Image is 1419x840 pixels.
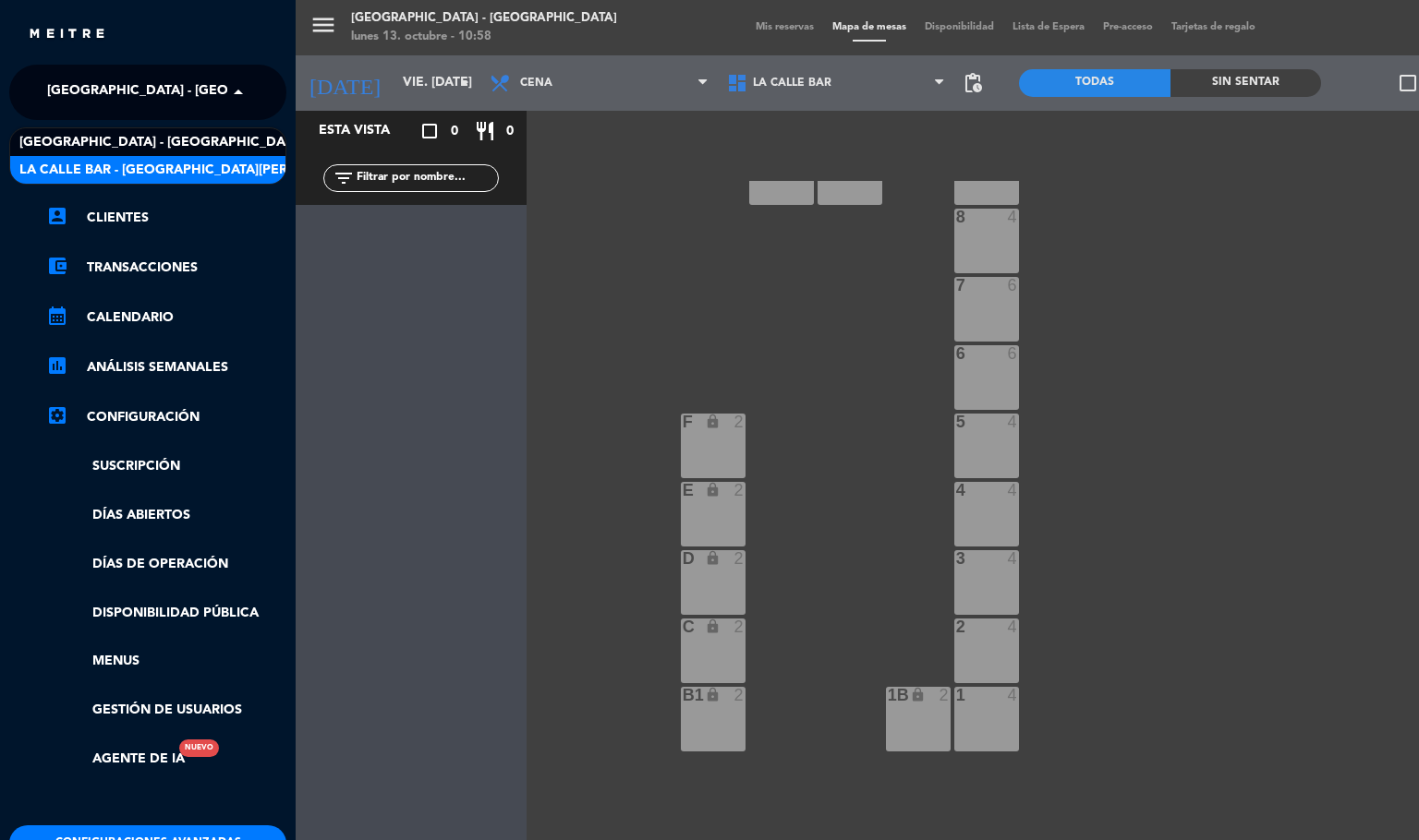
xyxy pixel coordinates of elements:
[19,132,304,153] span: [GEOGRAPHIC_DATA] - [GEOGRAPHIC_DATA]
[305,120,429,142] div: Esta vista
[179,739,219,757] div: Nuevo
[46,456,286,477] a: Suscripción
[28,28,106,42] img: MEITRE
[474,120,496,142] i: restaurant
[46,700,286,721] a: Gestión de usuarios
[46,356,286,378] a: assessmentANÁLISIS SEMANALES
[46,257,286,279] a: account_balance_walletTransacciones
[46,207,286,229] a: account_boxClientes
[418,120,441,142] i: crop_square
[46,749,185,770] a: Agente de IANuevo
[47,73,332,112] span: [GEOGRAPHIC_DATA] - [GEOGRAPHIC_DATA]
[46,305,68,327] i: calendar_month
[46,406,286,428] a: Configuración
[46,404,68,426] i: settings_applications
[46,554,286,575] a: Días de Operación
[333,167,355,189] i: filter_list
[19,160,366,181] span: La Calle Bar - [GEOGRAPHIC_DATA][PERSON_NAME]
[355,168,498,188] input: Filtrar por nombre...
[46,651,286,672] a: Menus
[46,603,286,624] a: Disponibilidad pública
[46,505,286,526] a: Días abiertos
[46,306,286,329] a: calendar_monthCalendario
[46,205,68,227] i: account_box
[506,121,514,142] span: 0
[46,354,68,377] i: assessment
[46,255,68,277] i: account_balance_wallet
[451,121,458,142] span: 0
